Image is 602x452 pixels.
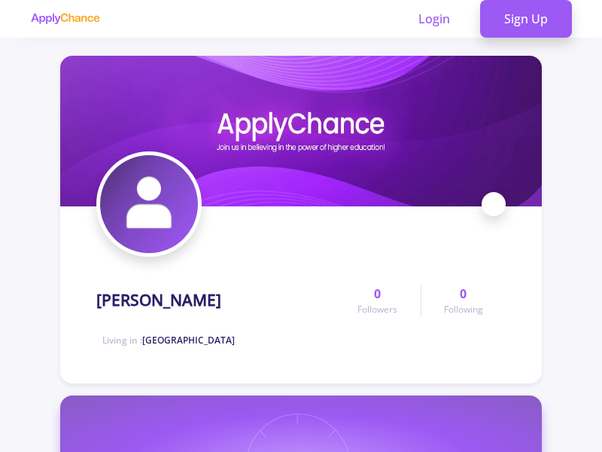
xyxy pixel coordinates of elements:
img: applychance logo text only [30,13,100,25]
span: Followers [357,303,397,316]
a: 0Following [421,285,506,316]
span: Living in : [102,334,235,347]
h1: [PERSON_NAME] [96,291,221,310]
span: 0 [374,285,381,303]
span: Following [444,303,483,316]
span: [GEOGRAPHIC_DATA] [142,334,235,347]
img: kimia salimiavatar [100,155,198,253]
img: kimia salimicover image [60,56,542,206]
span: 0 [460,285,467,303]
a: 0Followers [335,285,420,316]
